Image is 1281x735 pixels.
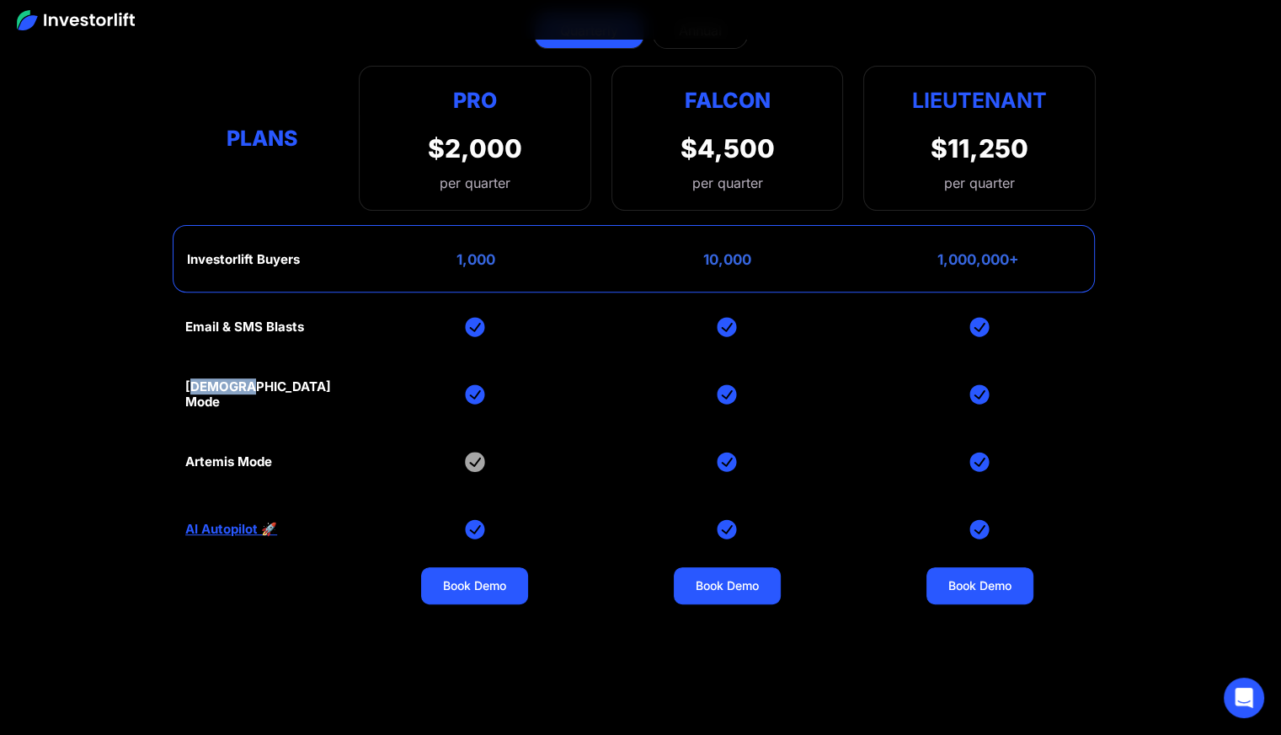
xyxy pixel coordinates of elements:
[185,522,277,537] a: AI Autopilot 🚀
[944,173,1015,193] div: per quarter
[428,173,522,193] div: per quarter
[680,133,774,164] div: $4,500
[912,88,1047,113] strong: Lieutenant
[428,83,522,116] div: Pro
[684,83,770,116] div: Falcon
[185,122,339,155] div: Plans
[187,252,300,267] div: Investorlift Buyers
[926,567,1033,604] a: Book Demo
[703,251,751,268] div: 10,000
[937,251,1019,268] div: 1,000,000+
[185,379,339,410] div: [DEMOGRAPHIC_DATA] Mode
[185,319,304,335] div: Email & SMS Blasts
[1224,678,1264,718] div: Open Intercom Messenger
[456,251,495,268] div: 1,000
[421,567,528,604] a: Book Demo
[674,567,781,604] a: Book Demo
[428,133,522,164] div: $2,000
[691,173,762,193] div: per quarter
[931,133,1028,164] div: $11,250
[185,454,272,469] div: Artemis Mode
